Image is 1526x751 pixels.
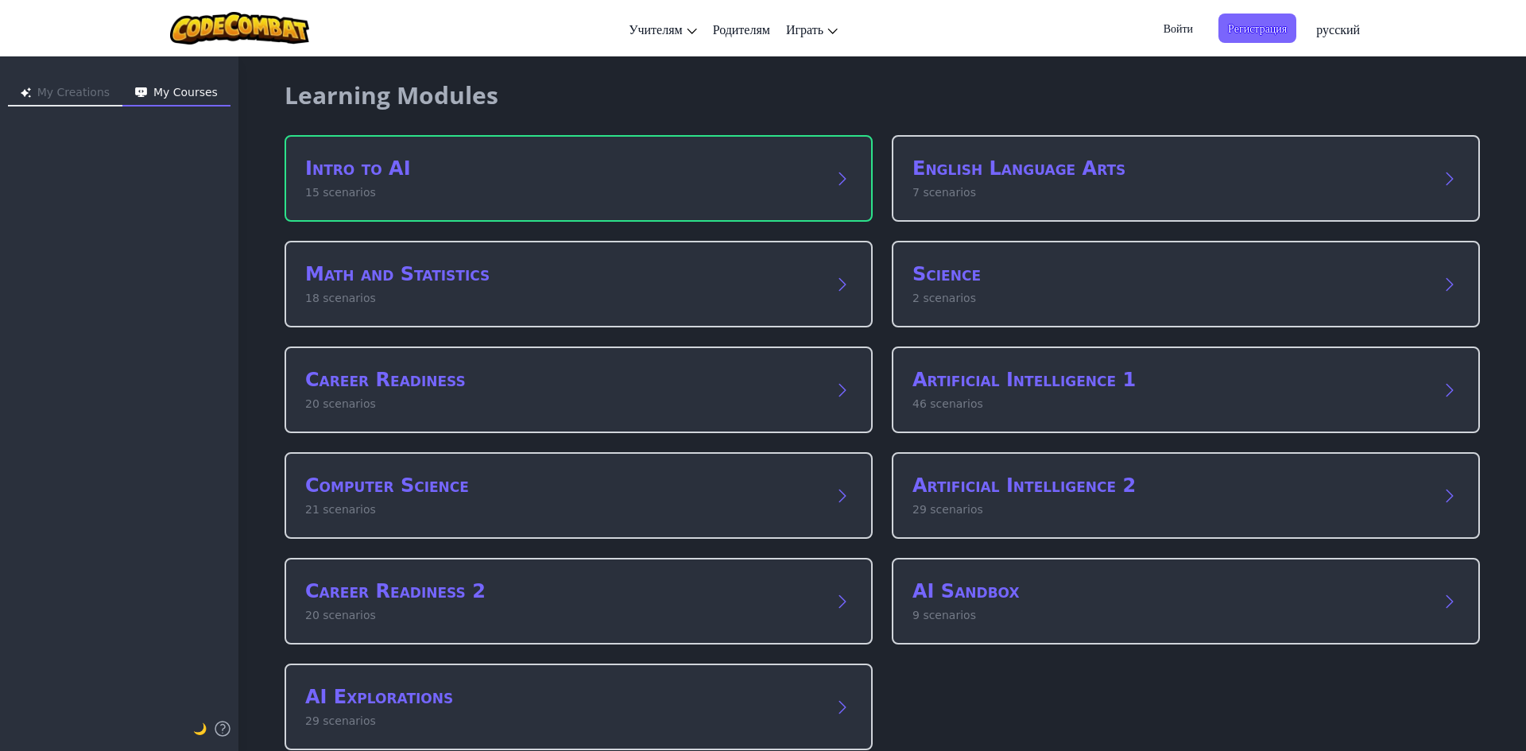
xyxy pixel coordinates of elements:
[305,290,820,307] p: 18 scenarios
[122,81,230,106] button: My Courses
[8,81,122,106] button: My Creations
[135,87,147,98] img: Icon
[305,184,820,201] p: 15 scenarios
[912,501,1427,518] p: 29 scenarios
[912,396,1427,412] p: 46 scenarios
[786,21,823,37] span: Играть
[305,713,820,730] p: 29 scenarios
[912,579,1427,604] h2: AI Sandbox
[912,184,1427,201] p: 7 scenarios
[778,7,846,50] a: Играть
[285,81,498,110] h1: Learning Modules
[305,367,820,393] h2: Career Readiness
[170,12,309,45] img: CodeCombat logo
[305,396,820,412] p: 20 scenarios
[193,719,207,738] button: 🌙
[912,290,1427,307] p: 2 scenarios
[305,473,820,498] h2: Computer Science
[305,261,820,287] h2: Math and Statistics
[305,579,820,604] h2: Career Readiness 2
[912,473,1427,498] h2: Artificial Intelligence 2
[305,156,820,181] h2: Intro to AI
[912,607,1427,624] p: 9 scenarios
[305,501,820,518] p: 21 scenarios
[912,261,1427,287] h2: Science
[305,607,820,624] p: 20 scenarios
[193,722,207,735] span: 🌙
[21,87,31,98] img: Icon
[629,21,683,37] span: Учителям
[1154,14,1203,43] button: Войти
[1316,21,1360,37] span: русский
[1308,7,1368,50] a: русский
[912,367,1427,393] h2: Artificial Intelligence 1
[621,7,705,50] a: Учителям
[1218,14,1296,43] button: Регистрация
[912,156,1427,181] h2: English Language Arts
[305,684,820,710] h2: AI Explorations
[705,7,778,50] a: Родителям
